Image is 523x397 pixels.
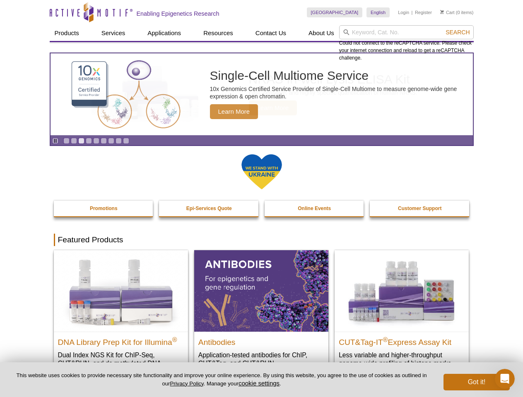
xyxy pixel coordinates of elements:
[52,138,58,144] a: Toggle autoplay
[443,29,472,36] button: Search
[78,138,84,144] a: Go to slide 3
[51,53,473,135] article: Single-Cell Multiome Service
[298,206,331,211] strong: Online Events
[93,138,99,144] a: Go to slide 5
[339,334,465,347] h2: CUT&Tag-IT Express Assay Kit
[370,201,470,216] a: Customer Support
[339,25,474,62] div: Could not connect to the reCAPTCHA service. Please check your internet connection and reload to g...
[307,7,363,17] a: [GEOGRAPHIC_DATA]
[58,334,184,347] h2: DNA Library Prep Kit for Illumina
[137,10,219,17] h2: Enabling Epigenetics Research
[51,53,473,135] a: Single-Cell Multiome Service Single-Cell Multiome Service 10x Genomics Certified Service Provider...
[415,10,432,15] a: Register
[210,104,258,119] span: Learn More
[398,206,441,211] strong: Customer Support
[123,138,129,144] a: Go to slide 9
[398,10,409,15] a: Login
[366,7,390,17] a: English
[335,250,469,375] a: CUT&Tag-IT® Express Assay Kit CUT&Tag-IT®Express Assay Kit Less variable and higher-throughput ge...
[86,138,92,144] a: Go to slide 4
[54,234,470,246] h2: Featured Products
[251,25,291,41] a: Contact Us
[64,57,188,132] img: Single-Cell Multiome Service
[71,138,77,144] a: Go to slide 2
[170,380,203,387] a: Privacy Policy
[63,138,70,144] a: Go to slide 1
[440,10,444,14] img: Your Cart
[90,206,118,211] strong: Promotions
[50,25,84,41] a: Products
[210,69,469,82] h2: Single-Cell Multiome Service
[13,372,430,387] p: This website uses cookies to provide necessary site functionality and improve your online experie...
[194,250,328,331] img: All Antibodies
[194,250,328,375] a: All Antibodies Antibodies Application-tested antibodies for ChIP, CUT&Tag, and CUT&RUN.
[198,334,324,347] h2: Antibodies
[446,29,470,36] span: Search
[58,351,184,376] p: Dual Index NGS Kit for ChIP-Seq, CUT&RUN, and ds methylated DNA assays.
[339,351,465,368] p: Less variable and higher-throughput genome-wide profiling of histone marks​.
[440,10,455,15] a: Cart
[54,250,188,384] a: DNA Library Prep Kit for Illumina DNA Library Prep Kit for Illumina® Dual Index NGS Kit for ChIP-...
[495,369,515,389] iframe: Intercom live chat
[116,138,122,144] a: Go to slide 8
[108,138,114,144] a: Go to slide 7
[101,138,107,144] a: Go to slide 6
[412,7,413,17] li: |
[96,25,130,41] a: Services
[440,7,474,17] li: (0 items)
[335,250,469,331] img: CUT&Tag-IT® Express Assay Kit
[241,153,282,190] img: We Stand With Ukraine
[265,201,365,216] a: Online Events
[443,374,510,390] button: Got it!
[210,85,469,100] p: 10x Genomics Certified Service Provider of Single-Cell Multiome to measure genome-wide gene expre...
[54,250,188,331] img: DNA Library Prep Kit for Illumina
[54,201,154,216] a: Promotions
[304,25,339,41] a: About Us
[159,201,259,216] a: Epi-Services Quote
[172,336,177,343] sup: ®
[198,25,238,41] a: Resources
[383,336,388,343] sup: ®
[198,351,324,368] p: Application-tested antibodies for ChIP, CUT&Tag, and CUT&RUN.
[339,25,474,39] input: Keyword, Cat. No.
[186,206,232,211] strong: Epi-Services Quote
[239,380,280,387] button: cookie settings
[142,25,186,41] a: Applications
